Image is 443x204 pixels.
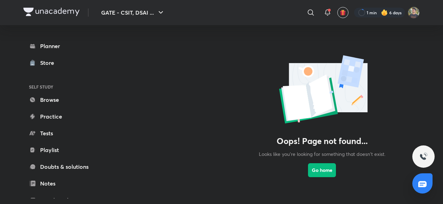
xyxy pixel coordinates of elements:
[308,163,336,177] button: Go home
[308,158,336,195] a: Go home
[40,59,58,67] div: Store
[23,93,104,107] a: Browse
[23,8,80,16] img: Company Logo
[97,6,169,20] button: GATE - CSIT, DSAI ...
[408,7,420,18] img: Ved prakash
[23,109,104,123] a: Practice
[419,152,428,161] img: ttu
[259,150,385,158] p: Looks like you're looking for something that doesn't exist.
[23,176,104,190] a: Notes
[23,160,104,174] a: Doubts & solutions
[23,8,80,18] a: Company Logo
[381,9,388,16] img: streak
[258,53,386,128] img: error
[23,56,104,70] a: Store
[23,126,104,140] a: Tests
[23,143,104,157] a: Playlist
[23,39,104,53] a: Planner
[23,81,104,93] h6: SELF STUDY
[340,9,346,16] img: avatar
[337,7,348,18] button: avatar
[277,136,368,146] h3: Oops! Page not found...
